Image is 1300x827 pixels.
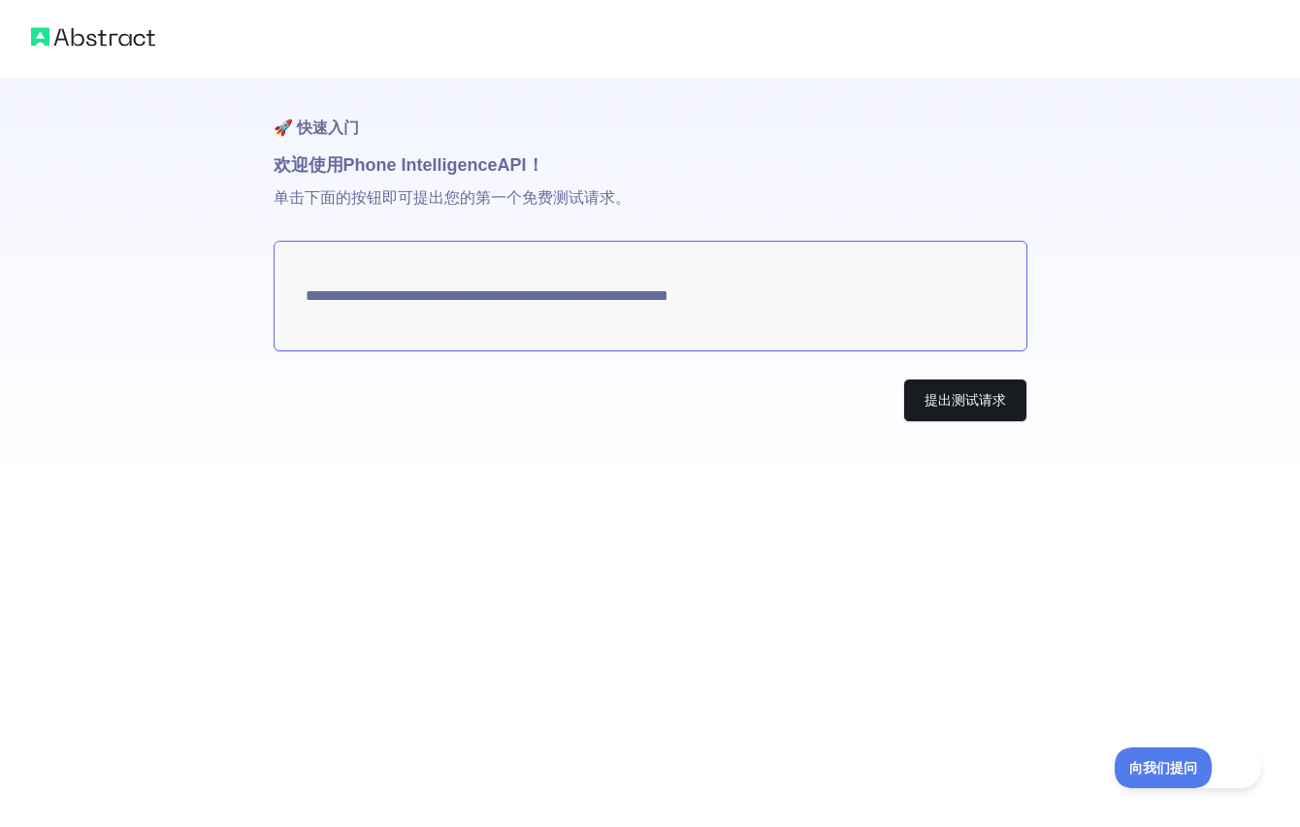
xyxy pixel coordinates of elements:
[498,155,544,175] font: API！
[31,23,155,50] img: 抽象标志
[1115,747,1261,788] iframe: 切换客户支持
[925,392,1006,408] font: 提出测试请求
[274,119,359,136] font: 🚀 快速入门
[274,155,343,175] font: 欢迎使用
[343,155,498,175] font: Phone Intelligence
[274,189,631,206] font: 单击下面的按钮即可提出您的第一个免费测试请求。
[903,379,1027,422] button: 提出测试请求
